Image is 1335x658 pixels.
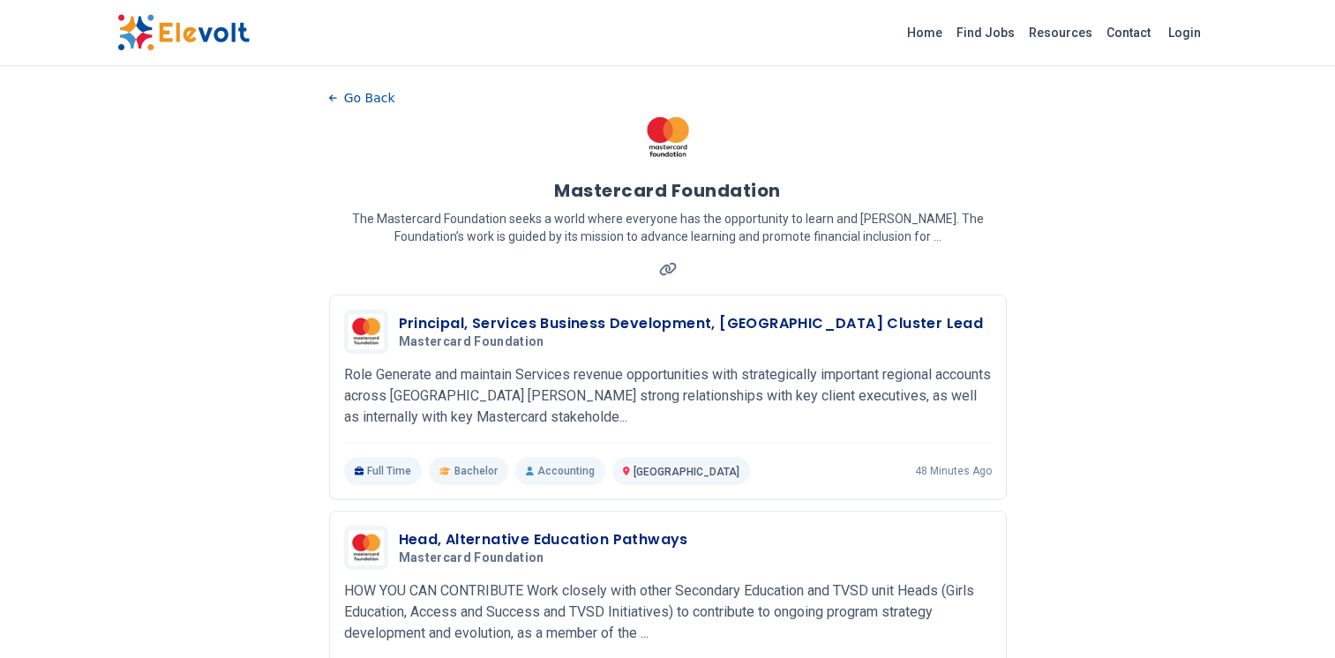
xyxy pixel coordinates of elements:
[349,530,384,565] img: Mastercard Foundation
[117,14,250,51] img: Elevolt
[399,529,688,550] h3: Head, Alternative Education Pathways
[915,464,992,478] p: 48 minutes ago
[1099,19,1158,47] a: Contact
[554,178,781,203] h1: Mastercard Foundation
[454,464,498,478] span: Bachelor
[329,210,1007,245] p: The Mastercard Foundation seeks a world where everyone has the opportunity to learn and [PERSON_N...
[399,313,984,334] h3: Principal, Services Business Development, [GEOGRAPHIC_DATA] Cluster Lead
[634,466,739,478] span: [GEOGRAPHIC_DATA]
[117,85,301,614] iframe: Advertisement
[329,85,395,111] button: Go Back
[900,19,949,47] a: Home
[344,364,992,428] p: Role Generate and maintain Services revenue opportunities with strategically important regional a...
[344,580,992,644] p: HOW YOU CAN CONTRIBUTE Work closely with other Secondary Education and TVSD unit Heads (Girls Edu...
[1022,19,1099,47] a: Resources
[641,111,694,164] img: Mastercard Foundation
[399,550,544,566] span: Mastercard Foundation
[515,457,605,485] p: Accounting
[399,334,544,350] span: Mastercard Foundation
[1158,15,1211,50] a: Login
[344,457,423,485] p: Full Time
[1035,85,1219,614] iframe: Advertisement
[949,19,1022,47] a: Find Jobs
[349,314,384,349] img: Mastercard Foundation
[344,310,992,485] a: Mastercard FoundationPrincipal, Services Business Development, [GEOGRAPHIC_DATA] Cluster LeadMast...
